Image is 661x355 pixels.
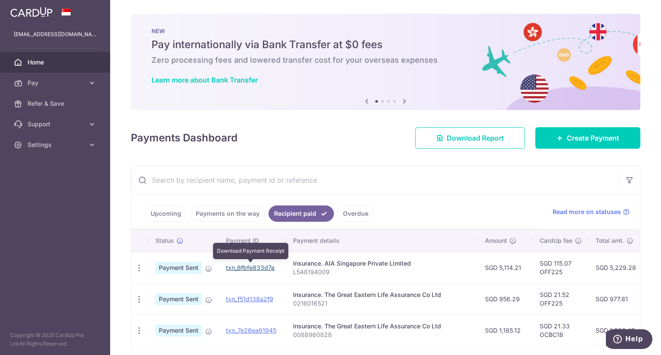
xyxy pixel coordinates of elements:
[606,329,652,351] iframe: Opens a widget where you can find more information
[478,252,533,283] td: SGD 5,114.21
[151,55,620,65] h6: Zero processing fees and lowered transfer cost for your overseas expenses
[293,259,471,268] div: Insurance. AIA Singapore Private Limited
[155,262,202,274] span: Payment Sent
[28,99,84,108] span: Refer & Save
[533,315,589,346] td: SGD 21.33 OCBC18
[553,208,621,216] span: Read more on statuses
[151,28,620,34] p: NEW
[596,236,624,245] span: Total amt.
[478,283,533,315] td: SGD 956.29
[131,14,640,110] img: Bank transfer banner
[155,324,202,337] span: Payment Sent
[190,205,265,222] a: Payments on the way
[589,252,643,283] td: SGD 5,229.28
[28,120,84,129] span: Support
[533,283,589,315] td: SGD 21.52 OFF225
[151,76,258,84] a: Learn more about Bank Transfer
[293,291,471,299] div: Insurance. The Great Eastern Life Assurance Co Ltd
[293,268,471,276] p: L548194009
[293,299,471,308] p: 0216016521
[219,230,286,252] th: Payment ID
[28,58,84,67] span: Home
[226,295,273,303] a: txn_f51d138a2f9
[589,315,643,346] td: SGD 1,206.45
[553,208,630,216] a: Read more on statuses
[567,133,619,143] span: Create Payment
[540,236,572,245] span: CardUp fee
[478,315,533,346] td: SGD 1,185.12
[131,130,238,146] h4: Payments Dashboard
[415,127,525,149] a: Download Report
[269,205,334,222] a: Recipient paid
[28,141,84,149] span: Settings
[131,166,619,194] input: Search by recipient name, payment id or reference
[155,293,202,305] span: Payment Sent
[535,127,640,149] a: Create Payment
[213,243,288,259] div: Download Payment Receipt
[447,133,504,143] span: Download Report
[10,7,53,17] img: CardUp
[286,230,478,252] th: Payment details
[293,322,471,331] div: Insurance. The Great Eastern Life Assurance Co Ltd
[589,283,643,315] td: SGD 977.81
[28,79,84,87] span: Pay
[145,205,187,222] a: Upcoming
[485,236,507,245] span: Amount
[337,205,374,222] a: Overdue
[151,38,620,52] h5: Pay internationally via Bank Transfer at $0 fees
[155,236,174,245] span: Status
[14,30,96,39] p: [EMAIL_ADDRESS][DOMAIN_NAME]
[293,331,471,339] p: 0088960828
[226,264,275,271] a: txn_6fbfe833d7a
[226,327,276,334] a: txn_7e26ea61945
[533,252,589,283] td: SGD 115.07 OFF225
